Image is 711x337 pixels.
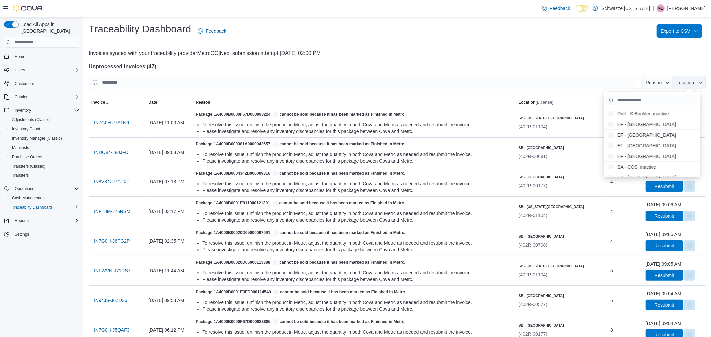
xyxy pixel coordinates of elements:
div: To resolve this issue, unfinish the product in Metrc, adjust the quantity in both Cova and Metrc ... [202,240,513,246]
span: Users [12,66,79,74]
button: INDQ84-J80JFD [91,146,131,159]
h4: Unprocessed Invoices ( 47 ) [89,63,706,71]
button: Home [1,52,82,61]
button: IN8VKC-J7CTXT [91,175,132,188]
span: Resubmit [654,302,674,308]
a: Feedback [195,24,229,38]
button: Inventory [12,106,34,114]
button: Cash Management [7,193,82,203]
span: EF - [GEOGRAPHIC_DATA] [617,120,696,128]
h5: Package: cannot be sold because it has been marked as Finished in Metrc. [196,199,513,207]
div: [DATE] 11:00 AM [146,116,193,129]
span: (402R-00177) [519,331,547,337]
span: Load All Apps in [GEOGRAPHIC_DATA] [19,21,79,34]
span: 1A4000B00020D65000113388 [214,260,279,265]
div: [DATE] 09:53 AM [146,294,193,307]
span: (402R-01104) [519,124,547,129]
span: Inventory Count [12,126,40,132]
div: To resolve this issue, unfinish the product in Metrc, adjust the quantity in both Cova and Metrc ... [202,329,513,335]
span: Reason [196,100,210,105]
span: (402R-00691) [519,154,547,159]
span: (402R-00708) [519,242,547,248]
span: IN94JS-J6ZD36 [94,297,127,304]
span: EF - [GEOGRAPHIC_DATA] [617,152,696,160]
h5: Package: cannot be sold because it has been marked as Finished in Metrc. [196,318,513,326]
span: Home [15,54,25,59]
span: Drift - S.Boulder_inactive [617,109,696,117]
div: [DATE] 09:06 AM [646,201,681,208]
span: 4 [610,178,613,186]
span: Customers [12,79,79,88]
span: Invoice # [91,100,108,105]
span: Location (License) [519,100,554,105]
button: Operations [12,185,37,193]
div: To resolve this issue, unfinish the product in Metrc, adjust the quantity in both Cova and Metrc ... [202,121,513,128]
button: Resubmit [646,211,683,221]
button: Purchase Orders [7,152,82,162]
span: Date [148,100,157,105]
span: 1A4000B0001E911000121391 [214,201,279,205]
span: Reports [15,218,29,223]
h6: SB - [US_STATE][GEOGRAPHIC_DATA] [519,263,584,269]
span: Inventory [12,106,79,114]
span: Export to CSV [661,24,698,38]
button: Adjustments (Classic) [7,115,82,124]
span: Feedback [550,5,570,12]
div: To resolve this issue, unfinish the product in Metrc, adjust the quantity in both Cova and Metrc ... [202,180,513,187]
input: This is a search bar. After typing your query, hit enter to filter the results lower in the page. [89,76,637,89]
button: IN7G0H-J7S1N6 [91,116,132,129]
div: [DATE] 11:44 AM [146,264,193,277]
li: SA - COS_inactive [604,162,700,172]
input: Dark Mode [576,5,590,12]
a: Inventory Count [9,125,43,133]
div: [DATE] 09:04 AM [646,320,681,327]
button: More [684,211,695,221]
span: 5 [610,267,613,275]
span: (402R-00577) [519,302,547,307]
span: Catalog [15,94,28,100]
h6: SB - [US_STATE][GEOGRAPHIC_DATA] [519,204,584,209]
div: Please investigate and resolve any inventory discrepancies for this package between Cova and Metrc. [202,128,513,135]
div: [DATE] 06:12 PM [146,323,193,337]
li: EF - Havana [604,130,700,140]
h5: Location [519,100,554,105]
span: 1A4000B0000F67D000083885 [214,319,280,324]
span: Transfers (Classic) [12,164,45,169]
div: Please investigate and resolve any inventory discrepancies for this package between Cova and Metrc. [202,276,513,283]
div: [DATE] 03:17 PM [146,205,193,218]
span: Users [15,67,25,73]
span: Catalog [12,93,79,101]
a: Customers [12,80,37,88]
a: Traceabilty Dashboard [9,203,55,211]
span: Resubmit [654,213,674,219]
a: Home [12,53,28,61]
div: Please investigate and resolve any inventory discrepancies for this package between Cova and Metrc. [202,187,513,194]
span: 8 [610,326,613,334]
button: Resubmit [646,300,683,310]
h6: SB - [GEOGRAPHIC_DATA] [519,234,564,239]
div: Please investigate and resolve any inventory discrepancies for this package between Cova and Metrc. [202,158,513,164]
span: Purchase Orders [9,153,79,161]
button: Operations [1,184,82,193]
h5: Package: cannot be sold because it has been marked as Finished in Metrc. [196,140,513,148]
button: Catalog [1,92,82,102]
span: Cash Management [9,194,79,202]
div: [DATE] 09:08 AM [146,146,193,159]
a: Purchase Orders [9,153,45,161]
button: Reports [12,217,31,225]
span: IN8VKC-J7CTXT [94,178,130,185]
h5: Package: cannot be sold because it has been marked as Finished in Metrc. [196,111,513,119]
span: Location [676,80,694,85]
button: Location [673,76,706,89]
span: Inventory Count [9,125,79,133]
button: IN7G0H-J6PG2P [91,234,132,248]
button: Resubmit [646,240,683,251]
li: EF - Wash Park [604,151,700,162]
a: Inventory Manager (Classic) [9,134,65,142]
a: Manifests [9,144,32,152]
span: Feedback [206,28,226,34]
div: To resolve this issue, unfinish the product in Metrc, adjust the quantity in both Cova and Metrc ... [202,299,513,306]
span: INFWVN-J71RS7 [94,267,131,274]
button: INFWVN-J71RS7 [91,264,133,277]
button: INFT3M-J76RSM [91,205,133,218]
